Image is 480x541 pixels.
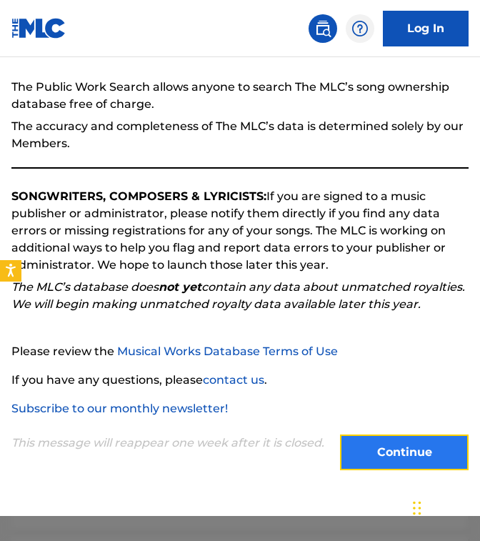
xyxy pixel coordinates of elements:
p: If you are signed to a music publisher or administrator, please notify them directly if you find ... [11,188,469,274]
img: help [351,20,369,37]
a: Subscribe to our monthly newsletter! [11,402,228,415]
a: Musical Works Database Terms of Use [117,344,338,358]
p: The accuracy and completeness of The MLC’s data is determined solely by our Members. [11,118,469,152]
a: contact us [203,373,264,387]
a: Public Search [309,14,337,43]
img: search [314,20,331,37]
iframe: Chat Widget [409,472,480,541]
div: Drag [413,487,421,530]
p: Please review the [11,343,469,360]
p: If you have any questions, please . [11,372,469,389]
a: Log In [383,11,469,46]
strong: not yet [159,280,201,294]
button: Continue [340,435,469,470]
p: This message will reappear one week after it is closed. [11,435,324,465]
div: Help [346,14,374,43]
img: MLC Logo [11,18,66,39]
p: The Public Work Search allows anyone to search The MLC’s song ownership database free of charge. [11,79,469,113]
strong: SONGWRITERS, COMPOSERS & LYRICISTS: [11,189,266,203]
em: The MLC’s database does contain any data about unmatched royalties. We will begin making unmatche... [11,280,465,311]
